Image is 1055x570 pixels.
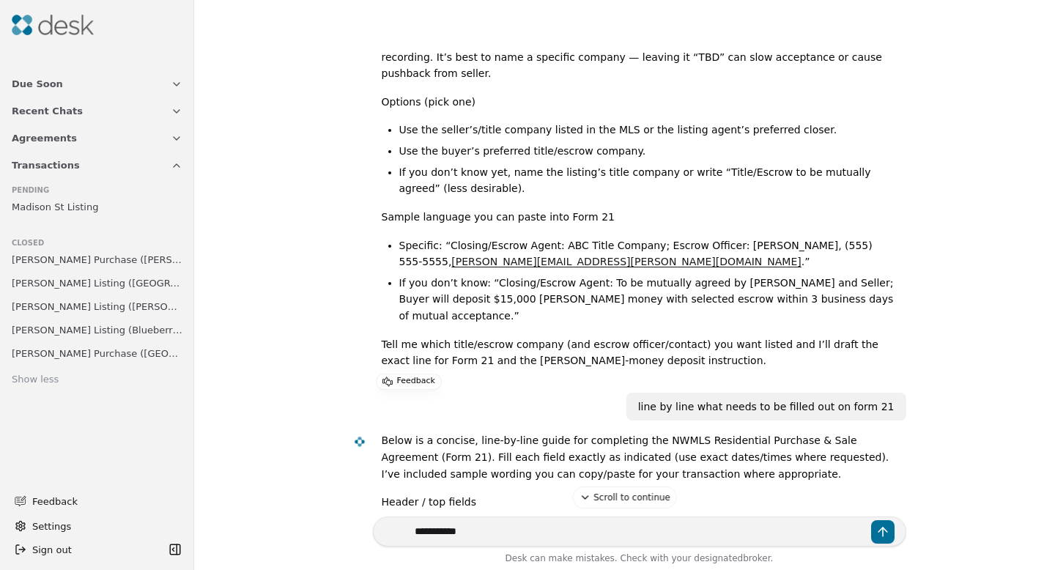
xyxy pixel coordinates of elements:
[871,520,895,544] button: Send message
[373,551,906,570] div: Desk can make mistakes. Check with your broker.
[382,15,895,81] p: The “closing agent” on Form 21 is the title/escrow company (and optionally the escrow officer) wh...
[12,130,77,146] span: Agreements
[6,488,182,514] button: Feedback
[12,346,182,361] span: [PERSON_NAME] Purchase ([GEOGRAPHIC_DATA])
[373,517,906,547] textarea: Write your prompt here
[3,70,191,97] button: Due Soon
[382,494,895,511] p: Header / top fields
[9,514,185,538] button: Settings
[399,275,895,325] li: If you don’t know: “Closing/Escrow Agent: To be mutually agreed by [PERSON_NAME] and Seller; Buye...
[12,103,83,119] span: Recent Chats
[451,256,801,267] a: [PERSON_NAME][EMAIL_ADDRESS][PERSON_NAME][DOMAIN_NAME]
[382,209,895,226] p: Sample language you can paste into Form 21
[12,252,182,267] span: [PERSON_NAME] Purchase ([PERSON_NAME])
[399,122,895,138] li: Use the seller’s/title company listed in the MLS or the listing agent’s preferred closer.
[3,125,191,152] button: Agreements
[694,553,743,563] span: designated
[12,322,182,338] span: [PERSON_NAME] Listing (Blueberry Ln)
[12,158,80,173] span: Transactions
[382,432,895,482] p: Below is a concise, line‑by‑line guide for completing the NWMLS Residential Purchase & Sale Agree...
[12,275,182,291] span: [PERSON_NAME] Listing ([GEOGRAPHIC_DATA])
[12,372,59,388] div: Show less
[32,542,72,558] span: Sign out
[9,538,165,561] button: Sign out
[12,76,63,92] span: Due Soon
[397,374,435,389] p: Feedback
[638,399,895,415] div: line by line what needs to be filled out on form 21
[12,185,182,196] div: Pending
[399,143,895,160] li: Use the buyer’s preferred title/escrow company.
[382,94,895,111] p: Options (pick one)
[12,299,182,314] span: [PERSON_NAME] Listing ([PERSON_NAME])
[32,494,174,509] span: Feedback
[399,237,895,270] li: Specific: “Closing/Escrow Agent: ABC Title Company; Escrow Officer: [PERSON_NAME], (555) 555‑5555...
[32,519,71,534] span: Settings
[12,237,182,249] div: Closed
[353,436,366,448] img: Desk
[382,336,895,369] p: Tell me which title/escrow company (and escrow officer/contact) you want listed and I’ll draft th...
[399,164,895,197] li: If you don’t know yet, name the listing’s title company or write “Title/Escrow to be mutually agr...
[3,97,191,125] button: Recent Chats
[12,15,94,35] img: Desk
[12,199,98,215] span: Madison St Listing
[3,152,191,179] button: Transactions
